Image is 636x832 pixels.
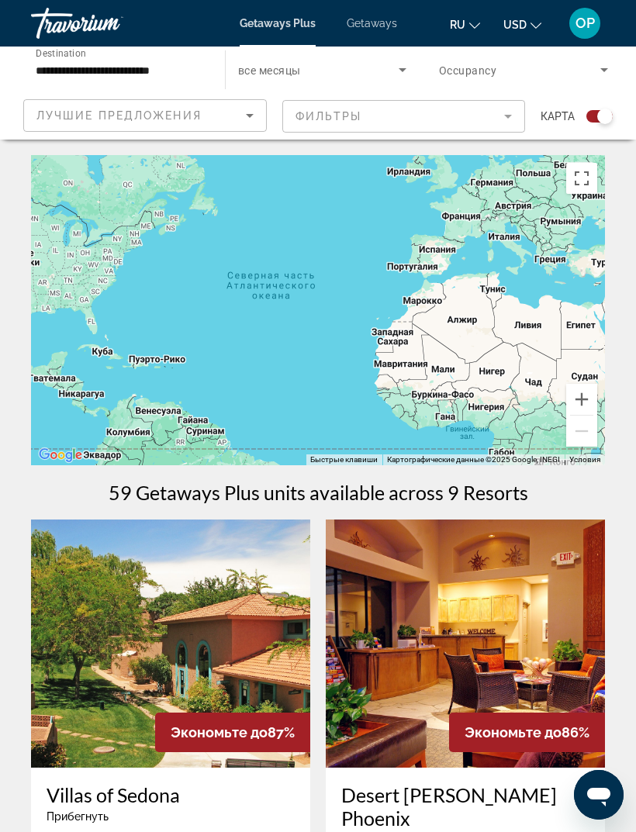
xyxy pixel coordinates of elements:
[36,106,254,125] mat-select: Sort by
[310,454,378,465] button: Быстрые клавиши
[503,19,527,31] span: USD
[566,384,597,415] button: Увеличить
[439,64,496,77] span: Occupancy
[541,105,575,127] span: карта
[282,99,526,133] button: Filter
[155,713,310,752] div: 87%
[574,770,624,820] iframe: Кнопка запуска окна обмена сообщениями
[347,17,397,29] a: Getaways
[36,47,86,58] span: Destination
[566,416,597,447] button: Уменьшить
[238,64,300,77] span: все месяцы
[31,520,310,768] img: 3021E01X.jpg
[465,724,562,741] span: Экономьте до
[109,481,528,504] h1: 59 Getaways Plus units available across 9 Resorts
[47,783,295,806] a: Villas of Sedona
[47,810,109,823] span: Прибегнуть
[503,13,541,36] button: Change currency
[450,13,480,36] button: Change language
[450,19,465,31] span: ru
[387,455,560,464] span: Картографические данные ©2025 Google, INEGI
[31,3,186,43] a: Travorium
[341,783,589,830] a: Desert [PERSON_NAME] Phoenix
[35,445,86,465] img: Google
[171,724,268,741] span: Экономьте до
[569,455,600,464] a: Условия (ссылка откроется в новой вкладке)
[35,445,86,465] a: Открыть эту область в Google Картах (в новом окне)
[566,163,597,194] button: Включить полноэкранный режим
[565,7,605,40] button: User Menu
[240,17,316,29] a: Getaways Plus
[449,713,605,752] div: 86%
[36,109,202,122] span: Лучшие предложения
[576,16,595,31] span: OP
[326,520,605,768] img: 7805O01X.jpg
